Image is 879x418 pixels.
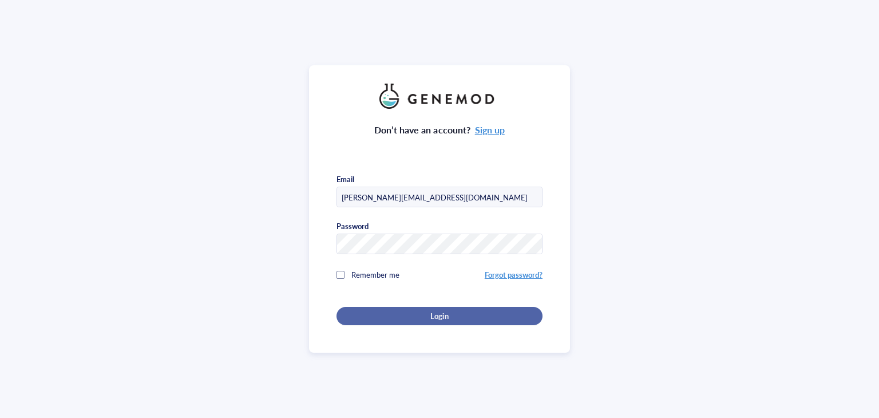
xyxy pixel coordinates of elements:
[336,307,543,325] button: Login
[485,269,543,280] a: Forgot password?
[379,84,500,109] img: genemod_logo_light-BcqUzbGq.png
[351,269,399,280] span: Remember me
[336,221,369,231] div: Password
[430,311,448,321] span: Login
[374,123,505,137] div: Don’t have an account?
[475,123,505,136] a: Sign up
[336,174,354,184] div: Email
